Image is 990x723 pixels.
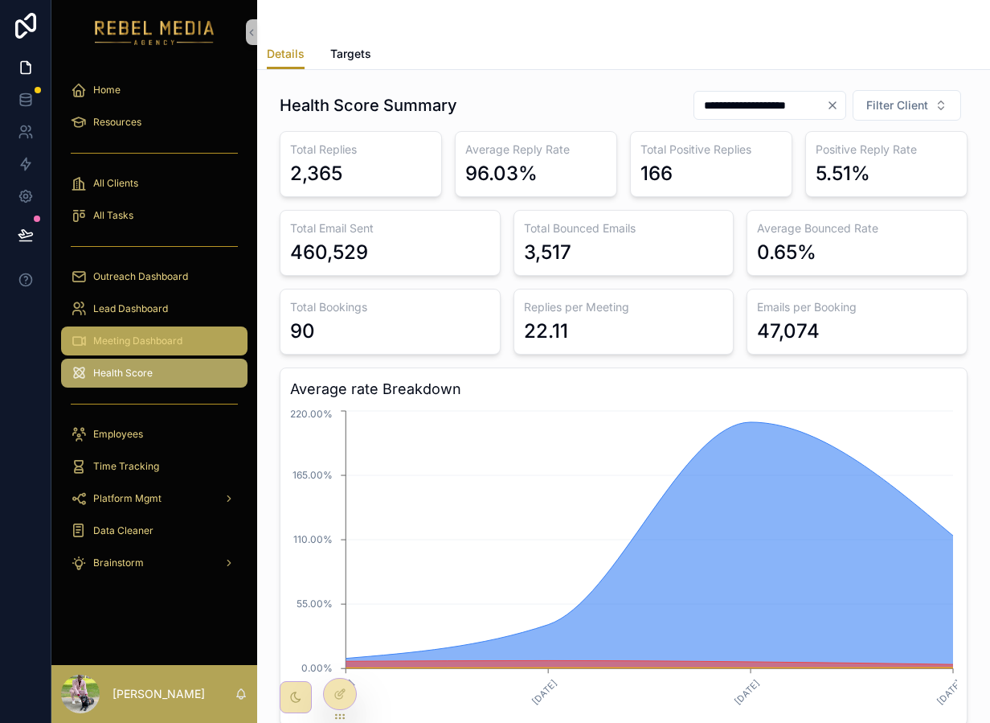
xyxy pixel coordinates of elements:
[93,177,138,190] span: All Clients
[524,299,724,315] h3: Replies per Meeting
[465,142,607,158] h3: Average Reply Rate
[292,469,333,481] tspan: 165.00%
[95,19,215,45] img: App logo
[93,557,144,569] span: Brainstorm
[51,64,257,598] div: scrollable content
[866,97,928,113] span: Filter Client
[61,484,247,513] a: Platform Mgmt
[93,270,188,283] span: Outreach Dashboard
[757,299,957,315] h3: Emails per Booking
[93,492,162,505] span: Platform Mgmt
[290,161,342,187] div: 2,365
[61,548,247,577] a: Brainstorm
[290,408,333,420] tspan: 220.00%
[293,533,333,545] tspan: 110.00%
[530,678,559,707] text: [DATE]
[816,161,870,187] div: 5.51%
[853,90,961,121] button: Select Button
[93,116,141,129] span: Resources
[267,46,305,62] span: Details
[826,99,845,112] button: Clear
[93,335,182,347] span: Meeting Dashboard
[330,39,371,72] a: Targets
[61,327,247,355] a: Meeting Dashboard
[290,318,315,344] div: 90
[61,262,247,291] a: Outreach Dashboard
[61,359,247,388] a: Health Score
[301,662,333,674] tspan: 0.00%
[935,678,963,707] text: [DATE]
[61,420,247,449] a: Employees
[524,240,571,265] div: 3,517
[93,524,153,537] span: Data Cleaner
[640,161,673,187] div: 166
[93,460,159,473] span: Time Tracking
[61,452,247,481] a: Time Tracking
[61,76,247,105] a: Home
[290,220,490,236] h3: Total Email Sent
[93,367,153,380] span: Health Score
[290,407,957,716] div: chart
[280,94,457,117] h1: Health Score Summary
[732,678,761,707] text: [DATE]
[524,318,568,344] div: 22.11
[61,108,247,137] a: Resources
[93,84,121,97] span: Home
[61,169,247,198] a: All Clients
[757,240,816,265] div: 0.65%
[61,201,247,230] a: All Tasks
[61,516,247,545] a: Data Cleaner
[61,294,247,323] a: Lead Dashboard
[816,142,957,158] h3: Positive Reply Rate
[330,46,371,62] span: Targets
[93,302,168,315] span: Lead Dashboard
[112,686,205,702] p: [PERSON_NAME]
[524,220,724,236] h3: Total Bounced Emails
[93,428,143,441] span: Employees
[290,240,368,265] div: 460,529
[297,598,333,610] tspan: 55.00%
[267,39,305,70] a: Details
[290,299,490,315] h3: Total Bookings
[757,318,820,344] div: 47,074
[757,220,957,236] h3: Average Bounced Rate
[465,161,538,187] div: 96.03%
[640,142,782,158] h3: Total Positive Replies
[290,378,957,401] h3: Average rate Breakdown
[93,209,133,222] span: All Tasks
[290,142,432,158] h3: Total Replies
